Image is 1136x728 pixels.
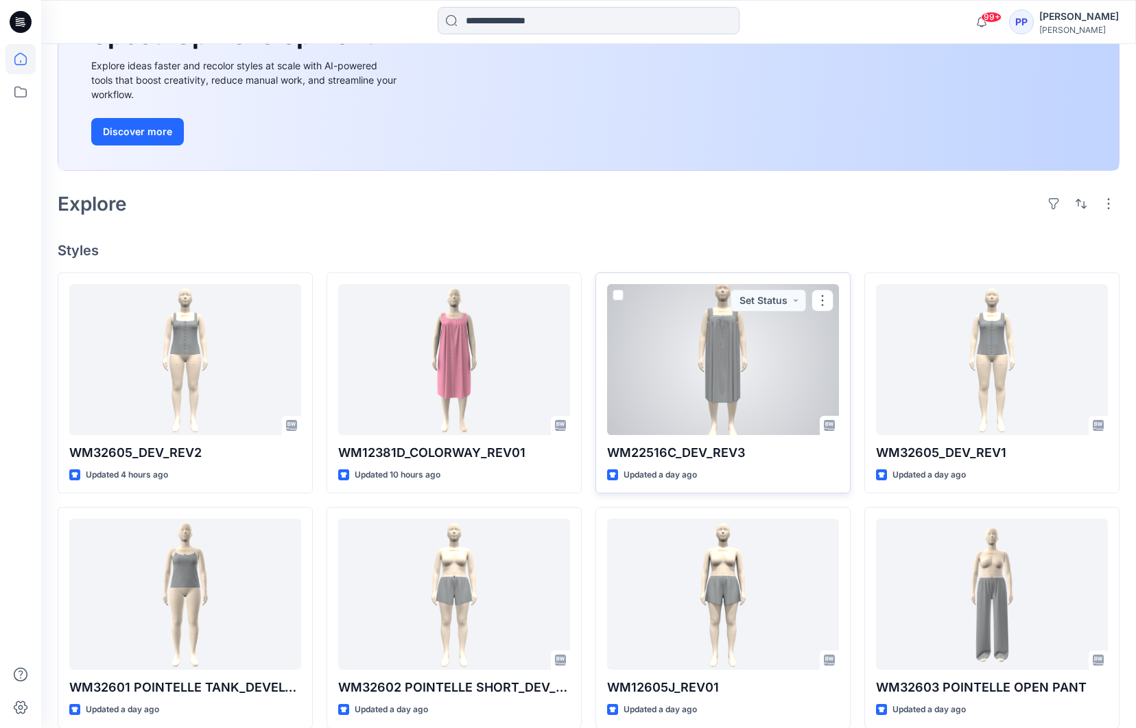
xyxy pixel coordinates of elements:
div: PP [1009,10,1034,34]
div: [PERSON_NAME] [1039,25,1119,35]
div: Explore ideas faster and recolor styles at scale with AI-powered tools that boost creativity, red... [91,58,400,102]
a: WM32602 POINTELLE SHORT_DEV_REV1 [338,519,570,670]
p: WM32605_DEV_REV2 [69,443,301,462]
div: [PERSON_NAME] [1039,8,1119,25]
p: Updated a day ago [892,468,966,482]
a: Discover more [91,118,400,145]
p: WM12605J_REV01 [607,678,839,697]
p: Updated a day ago [86,703,159,717]
a: WM32601 POINTELLE TANK_DEVELOPMENT [69,519,301,670]
p: Updated a day ago [355,703,428,717]
span: 99+ [981,12,1002,23]
button: Discover more [91,118,184,145]
h4: Styles [58,242,1120,259]
p: Updated a day ago [892,703,966,717]
p: WM32601 POINTELLE TANK_DEVELOPMENT [69,678,301,697]
h2: Explore [58,193,127,215]
a: WM32605_DEV_REV1 [876,284,1108,435]
p: WM32605_DEV_REV1 [876,443,1108,462]
p: Updated a day ago [624,468,697,482]
p: Updated 4 hours ago [86,468,168,482]
a: WM22516C_DEV_REV3 [607,284,839,435]
p: WM32603 POINTELLE OPEN PANT [876,678,1108,697]
p: Updated a day ago [624,703,697,717]
a: WM12605J_REV01 [607,519,839,670]
p: WM22516C_DEV_REV3 [607,443,839,462]
p: WM12381D_COLORWAY_REV01 [338,443,570,462]
a: WM32603 POINTELLE OPEN PANT [876,519,1108,670]
p: Updated 10 hours ago [355,468,440,482]
p: WM32602 POINTELLE SHORT_DEV_REV1 [338,678,570,697]
a: WM12381D_COLORWAY_REV01 [338,284,570,435]
a: WM32605_DEV_REV2 [69,284,301,435]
